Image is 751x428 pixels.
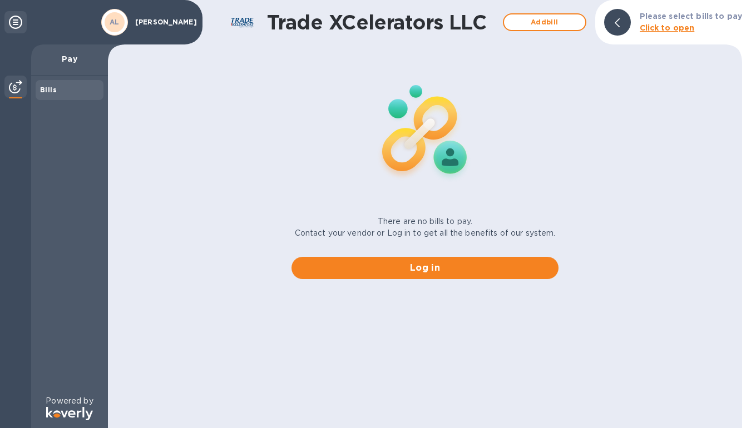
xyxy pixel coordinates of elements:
[40,53,99,64] p: Pay
[513,16,576,29] span: Add bill
[46,407,93,420] img: Logo
[110,18,120,26] b: AL
[46,395,93,407] p: Powered by
[640,12,742,21] b: Please select bills to pay
[503,13,586,31] button: Addbill
[295,216,556,239] p: There are no bills to pay. Contact your vendor or Log in to get all the benefits of our system.
[267,11,497,34] h1: Trade XCelerators LLC
[291,257,559,279] button: Log in
[640,23,695,32] b: Click to open
[135,18,191,26] p: [PERSON_NAME]
[300,261,550,275] span: Log in
[40,86,57,94] b: Bills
